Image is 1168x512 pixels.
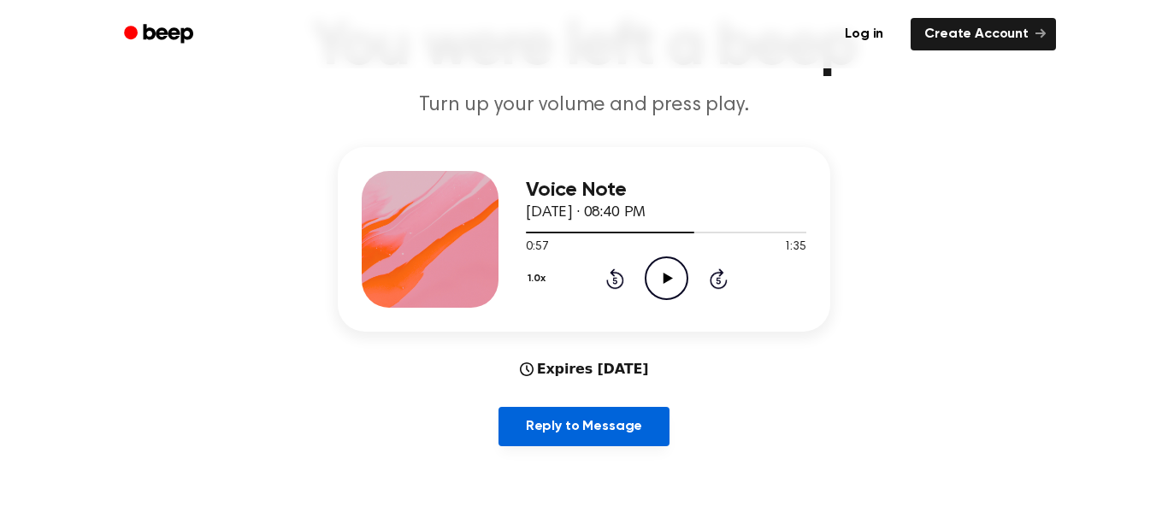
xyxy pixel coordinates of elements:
[256,91,912,120] p: Turn up your volume and press play.
[526,238,548,256] span: 0:57
[526,264,552,293] button: 1.0x
[828,15,900,54] a: Log in
[498,407,670,446] a: Reply to Message
[526,179,806,202] h3: Voice Note
[784,238,806,256] span: 1:35
[526,205,646,221] span: [DATE] · 08:40 PM
[911,18,1056,50] a: Create Account
[112,18,209,51] a: Beep
[520,359,649,380] div: Expires [DATE]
